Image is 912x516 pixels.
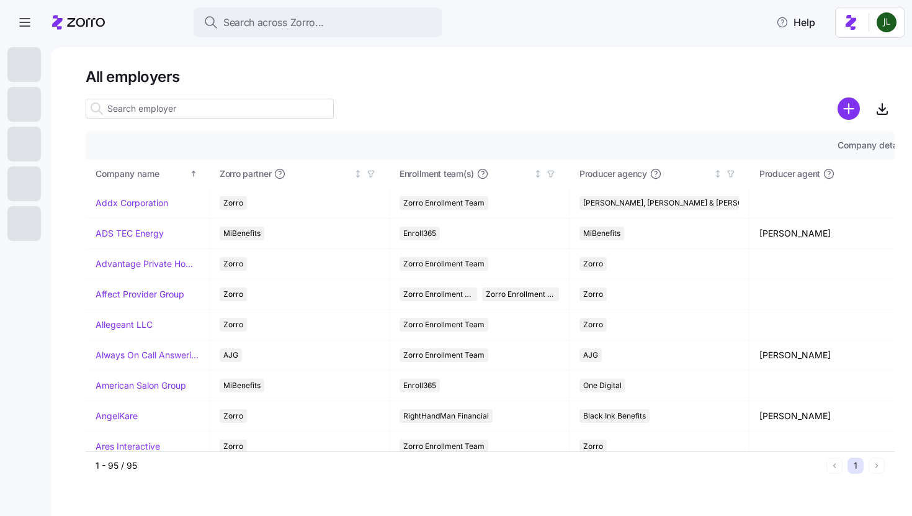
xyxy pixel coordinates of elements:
[96,197,168,209] a: Addx Corporation
[223,257,243,271] span: Zorro
[210,160,390,188] th: Zorro partnerNot sorted
[96,440,160,453] a: Ares Interactive
[223,196,243,210] span: Zorro
[583,227,620,240] span: MiBenefits
[583,287,603,301] span: Zorro
[96,410,138,422] a: AngelKare
[403,379,436,392] span: Enroll365
[403,227,436,240] span: Enroll365
[223,15,324,30] span: Search across Zorro...
[194,7,442,37] button: Search across Zorro...
[776,15,815,30] span: Help
[223,318,243,332] span: Zorro
[400,168,474,180] span: Enrollment team(s)
[223,440,243,453] span: Zorro
[877,12,896,32] img: d9b9d5af0451fe2f8c405234d2cf2198
[893,170,902,178] div: Not sorted
[766,10,825,35] button: Help
[583,196,776,210] span: [PERSON_NAME], [PERSON_NAME] & [PERSON_NAME]
[354,170,362,178] div: Not sorted
[869,458,885,474] button: Next page
[583,318,603,332] span: Zorro
[403,409,489,423] span: RightHandMan Financial
[570,160,749,188] th: Producer agencyNot sorted
[759,168,820,180] span: Producer agent
[826,458,843,474] button: Previous page
[403,257,485,271] span: Zorro Enrollment Team
[86,99,334,119] input: Search employer
[534,170,542,178] div: Not sorted
[223,348,238,362] span: AJG
[96,459,821,472] div: 1 - 95 / 95
[223,379,261,392] span: MiBenefits
[96,319,153,331] a: Allegeant LLC
[847,458,864,474] button: 1
[583,409,646,423] span: Black Ink Benefits
[96,379,186,392] a: American Salon Group
[486,287,556,301] span: Zorro Enrollment Experts
[189,170,198,178] div: Sorted ascending
[583,257,603,271] span: Zorro
[713,170,722,178] div: Not sorted
[96,167,187,181] div: Company name
[86,67,895,86] h1: All employers
[86,160,210,188] th: Company nameSorted ascending
[223,287,243,301] span: Zorro
[403,440,485,453] span: Zorro Enrollment Team
[403,287,473,301] span: Zorro Enrollment Team
[583,348,598,362] span: AJG
[403,196,485,210] span: Zorro Enrollment Team
[583,440,603,453] span: Zorro
[96,227,164,240] a: ADS TEC Energy
[96,258,199,270] a: Advantage Private Home Care
[838,97,860,120] svg: add icon
[403,348,485,362] span: Zorro Enrollment Team
[220,168,271,180] span: Zorro partner
[223,409,243,423] span: Zorro
[96,288,184,301] a: Affect Provider Group
[390,160,570,188] th: Enrollment team(s)Not sorted
[579,168,647,180] span: Producer agency
[96,349,199,361] a: Always On Call Answering Service
[583,379,622,392] span: One Digital
[403,318,485,332] span: Zorro Enrollment Team
[223,227,261,240] span: MiBenefits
